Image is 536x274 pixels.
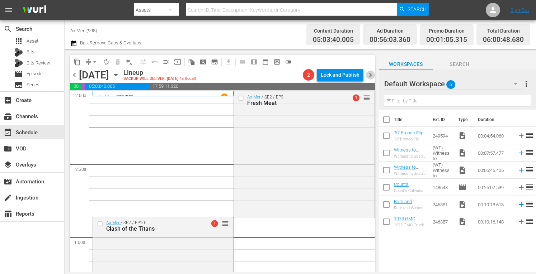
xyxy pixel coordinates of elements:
div: Fresh Meat [247,100,340,106]
div: Count's Calendar [394,188,427,193]
button: reorder [222,220,229,227]
td: 00:07:57.477 [475,144,514,162]
div: Content Duration [313,26,354,36]
span: more_vert [522,80,531,88]
th: Title [394,110,428,130]
span: Remove Gaps & Overlaps [83,56,100,68]
span: Copy Lineup [71,56,83,68]
span: View Backup [271,56,283,68]
span: 05:03:40.005 [85,83,149,90]
span: Customize Events [135,55,149,69]
div: Rare and Wicked 1962 [PERSON_NAME] [394,206,427,210]
td: Witness to Justice by A&E (WT) Witness to Justice: [PERSON_NAME] 150 [430,162,455,179]
span: Search [433,60,486,69]
span: Asset [27,38,38,45]
th: Ext. ID [428,110,454,130]
span: Fill episodes with ad slates [160,56,172,68]
span: Episode [14,70,23,78]
button: more_vert [522,75,531,92]
svg: Add to Schedule [517,132,525,140]
span: Update Metadata from Key Asset [172,56,183,68]
span: Day Calendar View [234,55,248,69]
span: Video [458,149,467,157]
a: Witness to Justice by A&E (WT) Witness to Justice: [PERSON_NAME] 150 [394,147,427,179]
a: Witness to Justice by A&E (WT) Witness to Justice: [PERSON_NAME] 150 [394,164,427,197]
span: 00:56:03.360 [70,83,82,90]
div: Bits [14,48,23,57]
span: input [174,58,181,66]
span: 05:03:40.005 [313,36,354,44]
div: / SE2 / EP10: [106,220,199,232]
button: Search [397,3,429,16]
td: 00:10:16.148 [475,213,514,230]
a: 1973 GMC Truck Gets EPIC Air Brush [394,216,427,232]
span: chevron_right [366,71,375,80]
span: reorder [525,148,534,157]
span: Bulk Remove Gaps & Overlaps [79,40,141,45]
span: compress [85,58,92,66]
p: / [115,95,117,100]
span: Reports [4,210,12,218]
span: 17:59:11.320 [149,83,375,90]
span: chevron_left [70,71,79,80]
span: Automation [4,177,12,186]
div: Witness to Justice by A&E (WT) Witness to Justice: [PERSON_NAME] 150 [394,154,427,159]
span: Video [458,200,467,209]
div: Lineup [123,69,196,77]
a: Ax Men [98,94,115,100]
span: reorder [525,165,534,174]
span: Week Calendar View [248,56,260,68]
span: autorenew_outlined [103,58,110,66]
span: menu [4,6,13,14]
span: arrow_drop_down [91,58,98,66]
span: Ingestion [4,193,12,202]
div: 1973 GMC Truck Gets EPIC Air Brush [394,223,427,227]
svg: Add to Schedule [517,166,525,174]
td: 246381 [430,196,455,213]
span: pageview_outlined [199,58,207,66]
button: reorder [363,94,370,101]
span: Asset [14,37,23,45]
td: 246387 [430,213,455,230]
div: Bits Review [14,59,23,67]
span: Video [458,217,467,226]
span: Refresh All Search Blocks [183,55,197,69]
span: 00:01:05.315 [426,36,467,44]
span: Create Search Block [197,56,209,68]
a: '67 Bronco Flip [394,130,423,135]
td: 00:04:54.060 [475,127,514,144]
span: reorder [525,200,534,208]
span: date_range_outlined [262,58,269,66]
span: toggle_off [285,58,292,66]
span: Series [27,81,39,88]
span: Channels [4,112,12,121]
span: Select an event to delete [112,56,123,68]
td: 249594 [430,127,455,144]
th: Type [454,110,474,130]
span: reorder [525,217,534,226]
span: Clear Lineup [123,56,135,68]
span: 6 [446,77,455,92]
div: '67 Bronco Flip [394,137,423,141]
div: BACKUP WILL DELIVER: [DATE] 4a (local) [123,77,196,81]
td: 00:06:45.405 [475,162,514,179]
span: auto_awesome_motion_outlined [188,58,195,66]
div: Promo Duration [426,26,467,36]
span: Series [14,81,23,89]
div: Lock and Publish [321,68,359,81]
span: content_copy [74,58,81,66]
span: Loop Content [100,56,112,68]
span: preview_outlined [273,58,281,66]
span: Schedule [4,128,12,137]
div: Witness to Justice by A&E (WT) Witness to Justice: [PERSON_NAME] 150 [394,171,427,176]
span: Bits Review [27,59,50,67]
span: 1 [353,95,359,101]
img: ans4CAIJ8jUAAAAAAAAAAAAAAAAAAAAAAAAgQb4GAAAAAAAAAAAAAAAAAAAAAAAAJMjXAAAAAAAAAAAAAAAAAAAAAAAAgAT5G... [17,2,52,19]
span: VOD [4,144,12,153]
a: Sign Out [511,7,529,13]
p: 1 [223,95,226,100]
span: 2 [303,72,314,78]
a: Ax Men [106,220,121,225]
span: playlist_remove_outlined [126,58,133,66]
span: 00:56:03.360 [370,36,410,44]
